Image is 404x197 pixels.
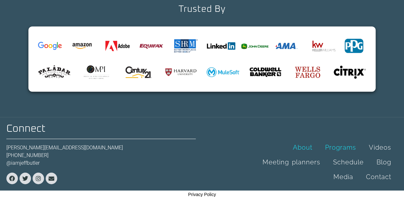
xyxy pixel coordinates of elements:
a: Programs [319,140,362,155]
a: Contact [360,169,398,184]
a: Meeting planners [256,155,327,169]
a: [PERSON_NAME][EMAIL_ADDRESS][DOMAIN_NAME] [6,145,123,151]
h2: Connect [6,124,196,134]
a: Blog [370,155,398,169]
nav: Menu [247,140,398,184]
a: Videos [362,140,398,155]
a: About [286,140,319,155]
a: @iamjeffbutler [6,160,40,166]
a: Privacy Policy [188,192,216,197]
a: [PHONE_NUMBER] [6,152,49,158]
a: Schedule [327,155,370,169]
a: Media [327,169,360,184]
h2: Trusted By [179,5,225,14]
